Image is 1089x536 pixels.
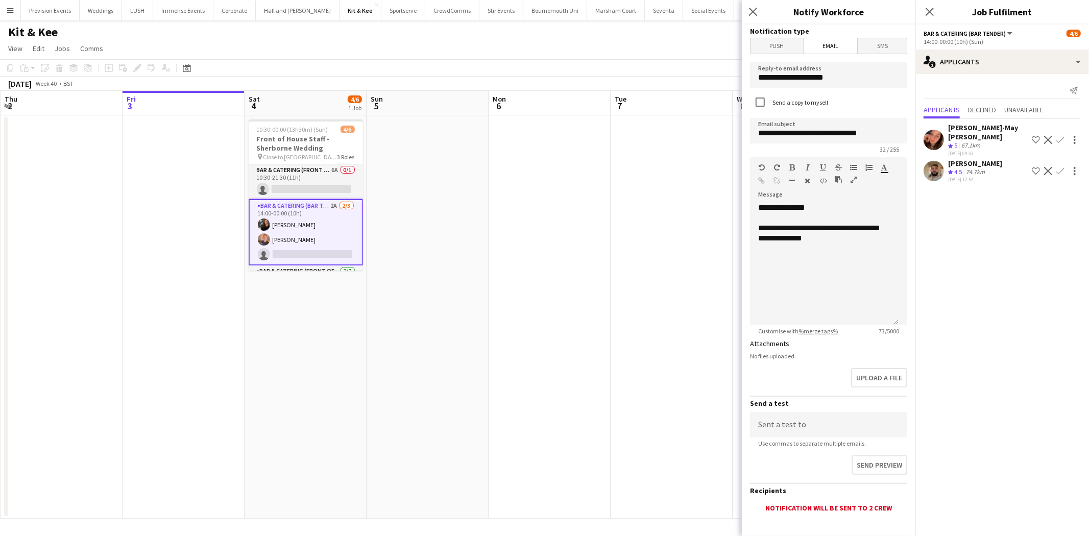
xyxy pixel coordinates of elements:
div: [DATE] [8,79,32,89]
span: Customise with [750,327,846,335]
app-card-role: Bar & Catering (Front of House)6A0/110:30-21:30 (11h) [249,164,363,199]
button: Event Crew [734,1,780,20]
h1: Kit & Kee [8,25,58,40]
span: Bar & Catering (Bar Tender) [924,30,1006,37]
div: [DATE] 09:33 [948,150,1028,157]
label: Attachments [750,339,789,348]
span: 3 Roles [337,153,355,161]
span: Sat [249,94,260,104]
button: Unordered List [850,163,857,172]
div: Notification will be sent to 2 crew [750,503,907,513]
div: [DATE] 12:54 [948,176,1002,183]
button: Undo [758,163,765,172]
button: Clear Formatting [804,177,811,185]
button: Weddings [80,1,122,20]
button: Immense Events [153,1,213,20]
button: Fullscreen [850,176,857,184]
span: Declined [968,106,996,113]
button: LUSH [122,1,153,20]
span: 10:30-00:00 (13h30m) (Sun) [257,126,328,133]
label: Send a copy to myself [770,99,828,106]
span: Sun [371,94,383,104]
button: Corporate [213,1,256,20]
span: View [8,44,22,53]
div: 67.1km [959,141,982,150]
a: %merge tags% [798,327,838,335]
span: 6 [491,100,506,112]
span: Applicants [924,106,960,113]
button: Hall and [PERSON_NAME] [256,1,340,20]
span: Email [804,38,858,54]
button: Upload a file [851,368,907,387]
span: Mon [493,94,506,104]
button: Bold [789,163,796,172]
a: Comms [76,42,107,55]
app-job-card: 10:30-00:00 (13h30m) (Sun)4/6Front of House Staff - Sherborne Wedding Close to [GEOGRAPHIC_DATA],... [249,119,363,271]
button: Strikethrough [835,163,842,172]
span: 2 [3,100,17,112]
span: Thu [5,94,17,104]
div: Applicants [915,50,1089,74]
span: 3 [125,100,136,112]
span: Week 40 [34,80,59,87]
button: Send preview [852,455,907,475]
button: Social Events [683,1,734,20]
h3: Front of House Staff - Sherborne Wedding [249,134,363,153]
button: Paste as plain text [835,176,842,184]
span: Wed [737,94,750,104]
span: 7 [613,100,626,112]
button: Sportserve [381,1,425,20]
span: 4 [247,100,260,112]
a: View [4,42,27,55]
button: Kit & Kee [340,1,381,20]
span: Fri [127,94,136,104]
h3: Job Fulfilment [915,5,1089,18]
span: 4/6 [341,126,355,133]
span: 5 [369,100,383,112]
span: 4.5 [954,168,962,176]
span: Close to [GEOGRAPHIC_DATA], [GEOGRAPHIC_DATA] [263,153,337,161]
app-card-role: Bar & Catering (Front of House)2/2 [249,265,363,315]
button: Underline [819,163,827,172]
button: Bar & Catering (Bar Tender) [924,30,1014,37]
h3: Notify Workforce [742,5,915,18]
button: HTML Code [819,177,827,185]
button: Stir Events [479,1,523,20]
span: 73 / 5000 [870,327,907,335]
span: Comms [80,44,103,53]
span: Edit [33,44,44,53]
button: Text Color [881,163,888,172]
span: Use commas to separate multiple emails. [750,440,874,447]
div: 74.7km [964,168,987,177]
span: Unavailable [1004,106,1044,113]
a: Jobs [51,42,74,55]
button: Marsham Court [587,1,645,20]
h3: Notification type [750,27,907,36]
span: Push [751,38,803,54]
span: 4/6 [1067,30,1081,37]
span: Jobs [55,44,70,53]
button: Italic [804,163,811,172]
button: Redo [773,163,781,172]
div: No files uploaded. [750,352,907,360]
span: 5 [954,141,957,149]
div: 14:00-00:00 (10h) (Sun) [924,38,1081,45]
div: BST [63,80,74,87]
div: [PERSON_NAME]-May [PERSON_NAME] [948,123,1028,141]
app-card-role: Bar & Catering (Bar Tender)2A2/314:00-00:00 (10h)[PERSON_NAME][PERSON_NAME] [249,199,363,265]
div: 1 Job [348,104,361,112]
h3: Recipients [750,486,907,495]
span: 8 [735,100,750,112]
h3: Send a test [750,399,907,408]
span: 32 / 255 [872,145,907,153]
span: Tue [615,94,626,104]
button: Bournemouth Uni [523,1,587,20]
button: Ordered List [865,163,873,172]
button: Provision Events [21,1,80,20]
button: Seventa [645,1,683,20]
span: SMS [858,38,907,54]
span: 4/6 [348,95,362,103]
button: CrowdComms [425,1,479,20]
div: [PERSON_NAME] [948,159,1002,168]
